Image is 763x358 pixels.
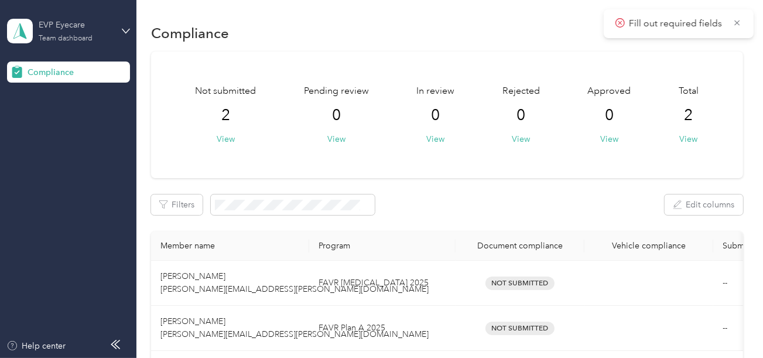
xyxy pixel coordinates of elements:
span: 2 [221,106,230,125]
span: [PERSON_NAME] [PERSON_NAME][EMAIL_ADDRESS][PERSON_NAME][DOMAIN_NAME] [160,316,429,339]
span: Pending review [304,84,369,98]
span: Not submitted [195,84,256,98]
button: Edit columns [665,195,743,215]
span: 0 [516,106,525,125]
p: Fill out required fields [629,16,725,31]
span: Not Submitted [485,277,555,290]
div: Document compliance [465,241,575,251]
span: Total [679,84,699,98]
button: View [512,133,530,145]
span: 0 [605,106,614,125]
button: Filters [151,195,203,215]
button: View [426,133,444,145]
button: View [600,133,618,145]
td: FAVR Plan B 2025 [309,261,456,306]
span: 0 [431,106,440,125]
span: Compliance [28,66,74,79]
button: Help center [6,340,66,352]
button: View [327,133,345,145]
span: 0 [332,106,341,125]
span: 2 [684,106,693,125]
div: EVP Eyecare [39,19,112,31]
span: Approved [587,84,631,98]
th: Member name [151,231,309,261]
span: Rejected [502,84,540,98]
span: In review [416,84,454,98]
div: Vehicle compliance [594,241,704,251]
span: [PERSON_NAME] [PERSON_NAME][EMAIL_ADDRESS][PERSON_NAME][DOMAIN_NAME] [160,271,429,294]
span: Not Submitted [485,322,555,335]
iframe: Everlance-gr Chat Button Frame [697,292,763,358]
td: FAVR Plan A 2025 [309,306,456,351]
div: Team dashboard [39,35,93,42]
h1: Compliance [151,27,229,39]
th: Program [309,231,456,261]
button: View [217,133,235,145]
button: View [679,133,697,145]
